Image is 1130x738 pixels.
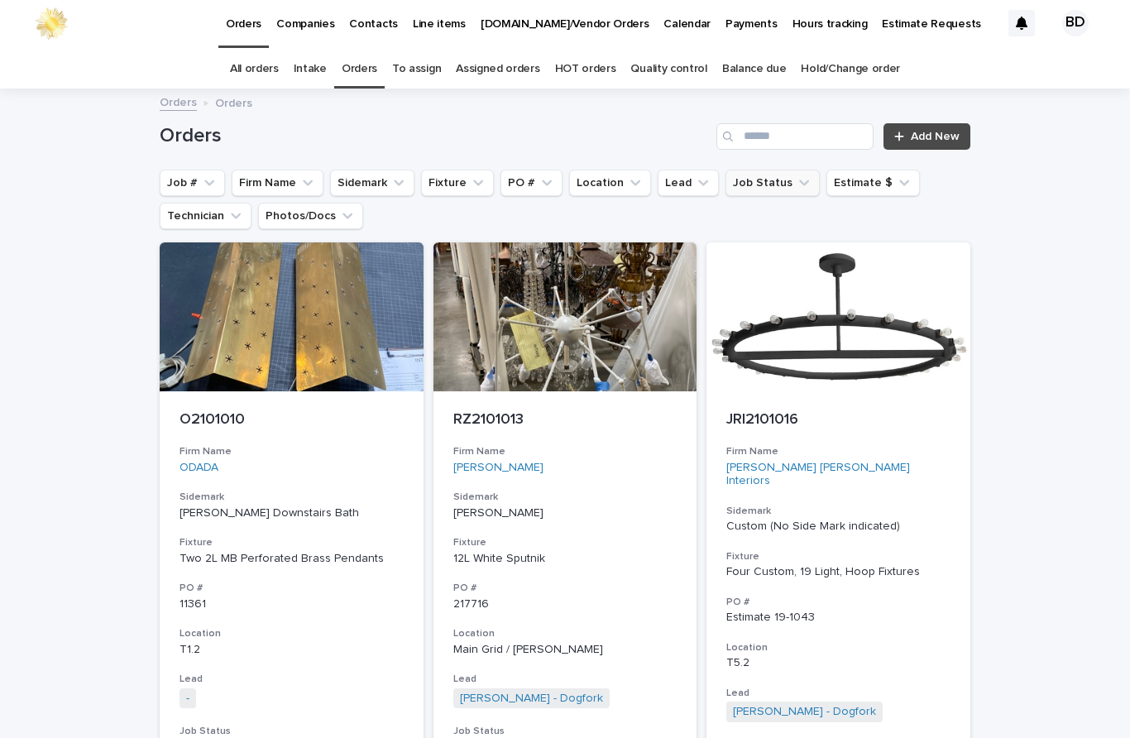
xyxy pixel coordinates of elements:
[258,203,363,229] button: Photos/Docs
[911,131,960,142] span: Add New
[460,692,603,706] a: [PERSON_NAME] - Dogfork
[160,203,251,229] button: Technician
[726,461,950,489] a: [PERSON_NAME] [PERSON_NAME] Interiors
[180,506,404,520] p: [PERSON_NAME] Downstairs Bath
[232,170,323,196] button: Firm Name
[500,170,563,196] button: PO #
[180,725,404,738] h3: Job Status
[160,170,225,196] button: Job #
[453,597,678,611] p: 217716
[330,170,414,196] button: Sidemark
[733,705,876,719] a: [PERSON_NAME] - Dogfork
[569,170,651,196] button: Location
[726,641,950,654] h3: Location
[801,50,900,89] a: Hold/Change order
[453,536,678,549] h3: Fixture
[180,673,404,686] h3: Lead
[716,123,874,150] input: Search
[180,445,404,458] h3: Firm Name
[726,505,950,518] h3: Sidemark
[456,50,539,89] a: Assigned orders
[180,597,404,611] p: 11361
[33,7,69,40] img: 0ffKfDbyRa2Iv8hnaAqg
[453,506,678,520] p: [PERSON_NAME]
[726,596,950,609] h3: PO #
[186,692,189,706] a: -
[726,656,950,670] p: T5.2
[453,582,678,595] h3: PO #
[726,411,950,429] p: JRI2101016
[826,170,920,196] button: Estimate $
[1062,10,1089,36] div: BD
[180,491,404,504] h3: Sidemark
[180,627,404,640] h3: Location
[725,170,820,196] button: Job Status
[726,687,950,700] h3: Lead
[421,170,494,196] button: Fixture
[453,725,678,738] h3: Job Status
[294,50,327,89] a: Intake
[726,611,950,625] p: Estimate 19-1043
[726,445,950,458] h3: Firm Name
[230,50,279,89] a: All orders
[453,627,678,640] h3: Location
[726,550,950,563] h3: Fixture
[453,445,678,458] h3: Firm Name
[342,50,377,89] a: Orders
[180,643,404,657] p: T1.2
[180,411,404,429] p: O2101010
[215,93,252,111] p: Orders
[453,552,678,566] div: 12L White Sputnik
[453,673,678,686] h3: Lead
[180,536,404,549] h3: Fixture
[883,123,970,150] a: Add New
[722,50,787,89] a: Balance due
[180,552,404,566] div: Two 2L MB Perforated Brass Pendants
[392,50,441,89] a: To assign
[180,582,404,595] h3: PO #
[726,520,950,534] p: Custom (No Side Mark indicated)
[726,565,950,579] div: Four Custom, 19 Light, Hoop Fixtures
[630,50,706,89] a: Quality control
[658,170,719,196] button: Lead
[453,411,678,429] p: RZ2101013
[555,50,616,89] a: HOT orders
[453,491,678,504] h3: Sidemark
[160,92,197,111] a: Orders
[453,643,678,657] p: Main Grid / [PERSON_NAME]
[180,461,218,475] a: ODADA
[453,461,543,475] a: [PERSON_NAME]
[160,124,710,148] h1: Orders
